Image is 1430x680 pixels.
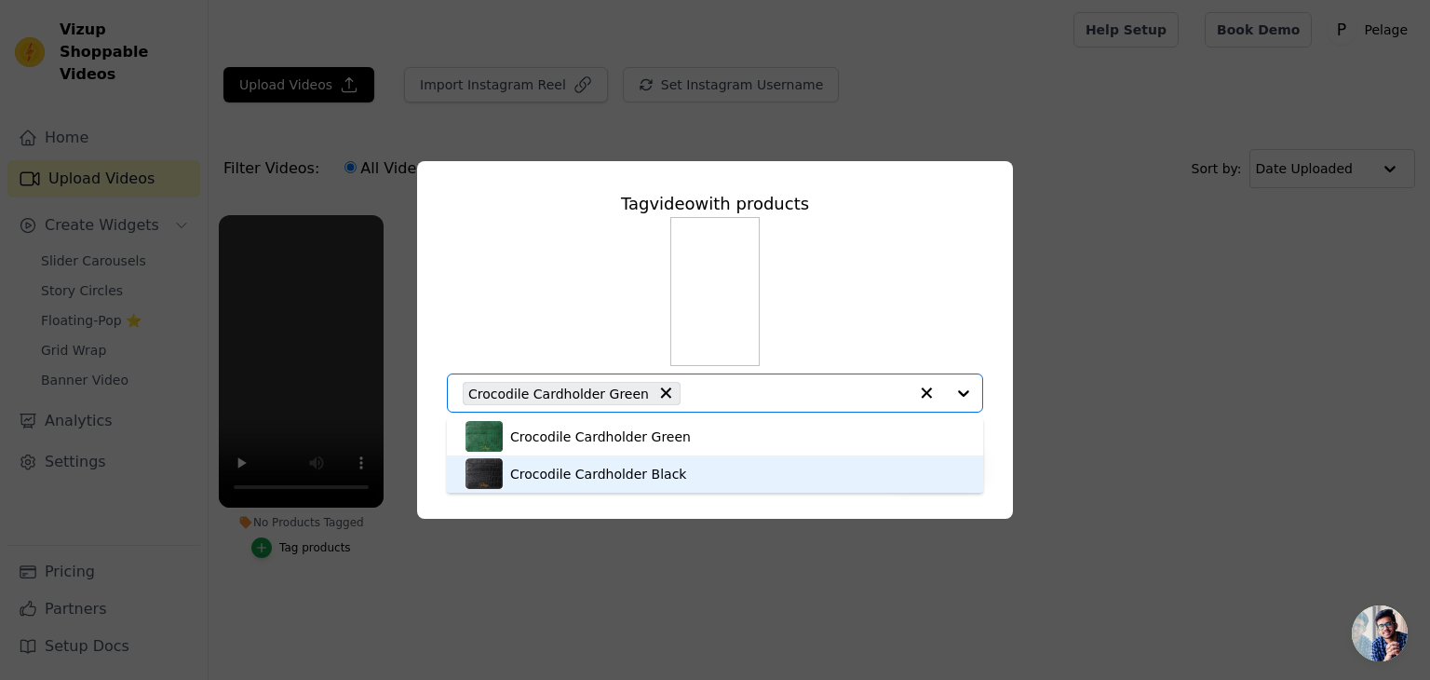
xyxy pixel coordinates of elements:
[468,383,649,404] span: Crocodile Cardholder Green
[447,191,983,217] div: Tag video with products
[1352,605,1408,661] div: Отворен чат
[510,465,686,483] div: Crocodile Cardholder Black
[510,428,691,446] div: Crocodile Cardholder Green
[465,418,503,456] img: product thumbnail
[465,456,503,493] img: product thumbnail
